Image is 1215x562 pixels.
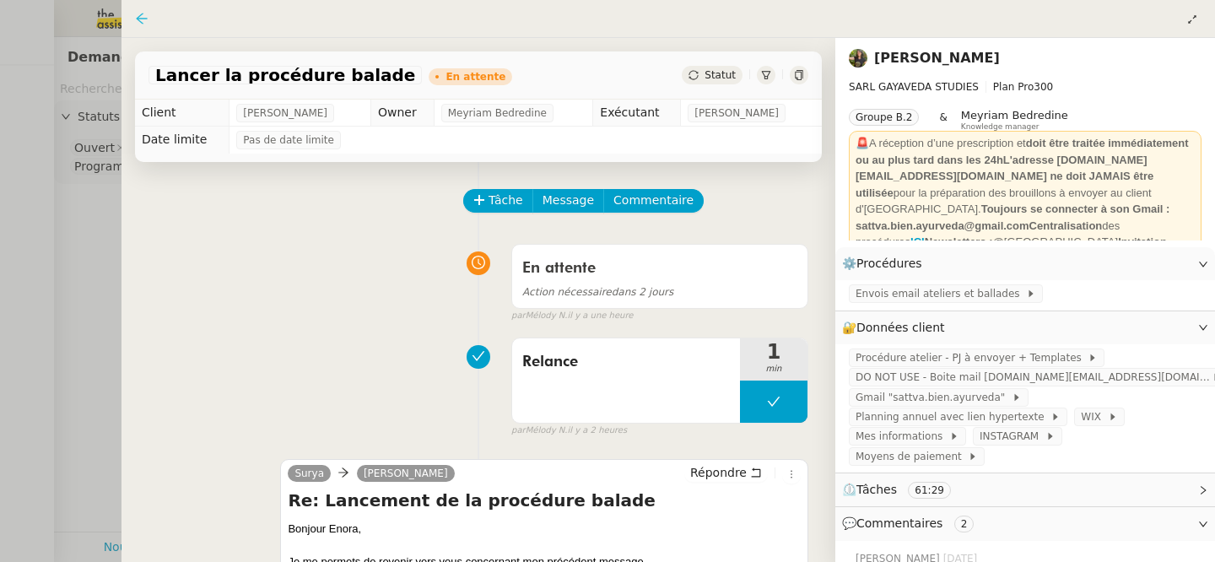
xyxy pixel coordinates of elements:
[371,100,435,127] td: Owner
[842,516,980,530] span: 💬
[842,254,930,273] span: ⚙️
[856,369,1212,386] span: DO NOT USE - Boite mail [DOMAIN_NAME][EMAIL_ADDRESS][DOMAIN_NAME]
[690,464,747,481] span: Répondre
[961,109,1068,122] span: Meyriam Bedredine
[543,191,594,210] span: Message
[135,100,229,127] td: Client
[842,318,952,338] span: 🔐
[908,482,951,499] nz-tag: 61:29
[135,127,229,154] td: Date limite
[522,286,673,298] span: dans 2 jours
[835,247,1215,280] div: ⚙️Procédures
[155,67,415,84] span: Lancer la procédure balade
[740,342,807,362] span: 1
[522,349,730,375] span: Relance
[288,521,801,538] div: Bonjour ﻿Enora﻿,
[856,137,1189,166] strong: doit être traitée immédiatement ou au plus tard dans les 24h
[856,257,922,270] span: Procédures
[849,49,867,68] img: 59e8fd3f-8fb3-40bf-a0b4-07a768509d6a
[489,191,523,210] span: Tâche
[1081,408,1107,425] span: WIX
[613,191,694,210] span: Commentaire
[874,50,1000,66] a: [PERSON_NAME]
[511,309,633,323] small: Mélody N.
[856,516,942,530] span: Commentaires
[603,189,704,213] button: Commentaire
[849,81,979,93] span: SARL GAYAVEDA STUDIES
[740,362,807,376] span: min
[856,285,1026,302] span: Envois email ateliers et ballades
[856,137,1026,149] span: 🚨A réception d’une prescription et
[448,105,547,122] span: Meyriam Bedredine
[954,516,975,532] nz-tag: 2
[856,483,897,496] span: Tâches
[357,466,455,481] a: [PERSON_NAME]
[856,235,1167,265] strong: Invitation google agenda
[849,109,919,126] nz-tag: Groupe B.2
[925,235,993,248] strong: Newsletters :
[243,105,327,122] span: [PERSON_NAME]
[522,261,596,276] span: En attente
[856,428,949,445] span: Mes informations
[856,349,1088,366] span: Procédure atelier - PJ à envoyer + Templates
[856,135,1195,300] div: pour la préparation des brouillons à envoyer au client d'[GEOGRAPHIC_DATA]. des procédures @[GEOG...
[522,286,612,298] span: Action nécessaire
[511,309,526,323] span: par
[856,408,1050,425] span: Planning annuel avec lien hypertexte
[856,203,1169,232] strong: Toujours se connecter à son Gmail : sattva.bien.ayurveda@gmail.comCentralisation
[842,483,965,496] span: ⏲️
[835,311,1215,344] div: 🔐Données client
[511,424,627,438] small: Mélody N.
[939,109,947,131] span: &
[961,109,1068,131] app-user-label: Knowledge manager
[511,424,526,438] span: par
[288,489,801,512] h4: Re: Lancement de la procédure balade
[463,189,533,213] button: Tâche
[705,69,736,81] span: Statut
[856,321,945,334] span: Données client
[567,424,627,438] span: il y a 2 heures
[243,132,334,149] span: Pas de date limite
[856,389,1012,406] span: Gmail "sattva.bien.ayurveda"
[835,507,1215,540] div: 💬Commentaires 2
[856,154,1153,199] strong: L'adresse [DOMAIN_NAME][EMAIL_ADDRESS][DOMAIN_NAME] ne doit JAMAIS être utilisée
[856,448,968,465] span: Moyens de paiement
[294,467,324,479] span: Surya
[1034,81,1053,93] span: 300
[910,235,925,248] a: ICI
[532,189,604,213] button: Message
[567,309,633,323] span: il y a une heure
[961,122,1039,132] span: Knowledge manager
[993,81,1034,93] span: Plan Pro
[694,105,779,122] span: [PERSON_NAME]
[684,463,768,482] button: Répondre
[980,428,1045,445] span: INSTAGRAM
[593,100,681,127] td: Exécutant
[445,72,505,82] div: En attente
[835,473,1215,506] div: ⏲️Tâches 61:29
